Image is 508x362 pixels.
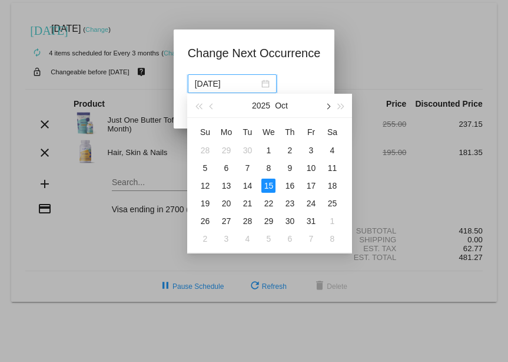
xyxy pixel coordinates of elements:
div: 10 [304,161,318,175]
td: 10/23/2025 [279,195,300,212]
td: 9/29/2025 [215,141,237,159]
td: 10/1/2025 [258,141,279,159]
td: 10/25/2025 [321,195,343,212]
div: 28 [198,143,212,157]
td: 10/27/2025 [215,212,237,230]
td: 10/4/2025 [321,141,343,159]
div: 28 [240,214,254,228]
h1: Change Next Occurrence [188,44,321,62]
th: Sun [194,123,215,141]
td: 11/1/2025 [321,212,343,230]
div: 7 [304,232,318,246]
button: Last year (Control + left) [192,94,205,117]
div: 30 [283,214,297,228]
td: 11/7/2025 [300,230,321,248]
div: 8 [261,161,275,175]
div: 4 [240,232,254,246]
div: 15 [261,179,275,193]
div: 5 [261,232,275,246]
div: 27 [219,214,233,228]
td: 10/15/2025 [258,177,279,195]
div: 19 [198,196,212,210]
div: 1 [325,214,339,228]
td: 11/3/2025 [215,230,237,248]
td: 11/2/2025 [194,230,215,248]
div: 2 [198,232,212,246]
td: 10/18/2025 [321,177,343,195]
td: 10/16/2025 [279,177,300,195]
td: 10/17/2025 [300,177,321,195]
div: 4 [325,143,339,157]
div: 29 [219,143,233,157]
div: 9 [283,161,297,175]
td: 10/8/2025 [258,159,279,177]
div: 13 [219,179,233,193]
input: Select date [195,77,259,90]
td: 10/10/2025 [300,159,321,177]
td: 10/14/2025 [237,177,258,195]
td: 11/5/2025 [258,230,279,248]
td: 10/29/2025 [258,212,279,230]
td: 11/6/2025 [279,230,300,248]
td: 10/19/2025 [194,195,215,212]
th: Sat [321,123,343,141]
td: 10/20/2025 [215,195,237,212]
td: 10/7/2025 [237,159,258,177]
div: 23 [283,196,297,210]
div: 1 [261,143,275,157]
th: Thu [279,123,300,141]
td: 10/13/2025 [215,177,237,195]
div: 14 [240,179,254,193]
div: 26 [198,214,212,228]
td: 10/26/2025 [194,212,215,230]
button: 2025 [252,94,270,117]
div: 30 [240,143,254,157]
div: 3 [219,232,233,246]
td: 10/22/2025 [258,195,279,212]
td: 11/4/2025 [237,230,258,248]
div: 2 [283,143,297,157]
td: 11/8/2025 [321,230,343,248]
td: 10/2/2025 [279,141,300,159]
div: 24 [304,196,318,210]
td: 9/28/2025 [194,141,215,159]
div: 21 [240,196,254,210]
div: 25 [325,196,339,210]
th: Tue [237,123,258,141]
div: 20 [219,196,233,210]
td: 10/12/2025 [194,177,215,195]
td: 10/6/2025 [215,159,237,177]
th: Mon [215,123,237,141]
button: Next year (Control + right) [334,94,347,117]
div: 7 [240,161,254,175]
div: 5 [198,161,212,175]
th: Wed [258,123,279,141]
div: 11 [325,161,339,175]
button: Oct [275,94,288,117]
th: Fri [300,123,321,141]
td: 10/3/2025 [300,141,321,159]
div: 17 [304,179,318,193]
div: 29 [261,214,275,228]
div: 16 [283,179,297,193]
button: Previous month (PageUp) [205,94,218,117]
td: 10/31/2025 [300,212,321,230]
button: Next month (PageDown) [321,94,334,117]
div: 22 [261,196,275,210]
td: 10/21/2025 [237,195,258,212]
div: 3 [304,143,318,157]
div: 12 [198,179,212,193]
div: 18 [325,179,339,193]
td: 9/30/2025 [237,141,258,159]
td: 10/30/2025 [279,212,300,230]
td: 10/9/2025 [279,159,300,177]
div: 8 [325,232,339,246]
td: 10/5/2025 [194,159,215,177]
div: 31 [304,214,318,228]
td: 10/24/2025 [300,195,321,212]
td: 10/28/2025 [237,212,258,230]
td: 10/11/2025 [321,159,343,177]
div: 6 [283,232,297,246]
div: 6 [219,161,233,175]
